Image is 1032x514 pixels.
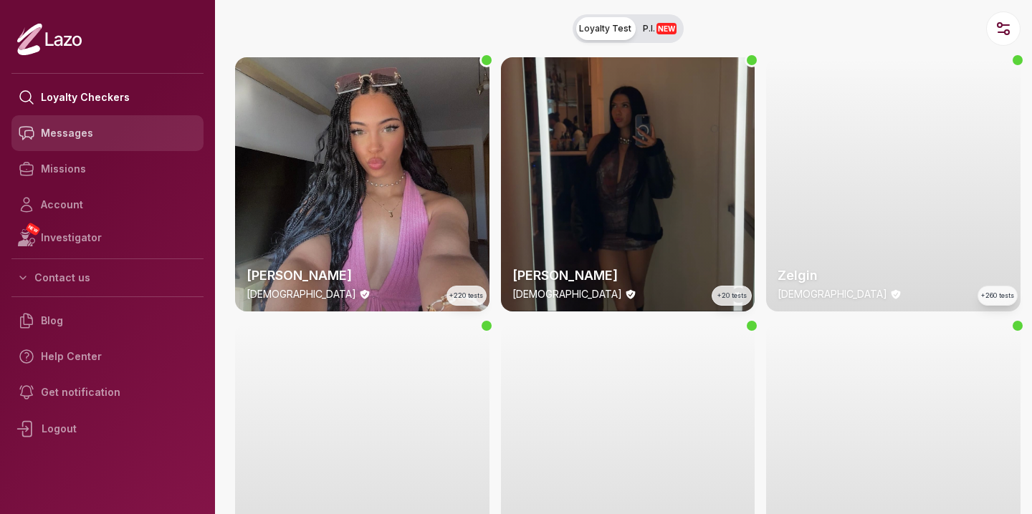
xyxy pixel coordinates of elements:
[247,266,478,286] h2: [PERSON_NAME]
[643,23,677,34] span: P.I.
[11,303,204,339] a: Blog
[766,57,1021,311] img: checker
[501,57,755,311] a: thumbchecker[PERSON_NAME][DEMOGRAPHIC_DATA]+20 tests
[11,265,204,291] button: Contact us
[501,57,755,311] img: checker
[766,57,1021,311] a: thumbcheckerZelgin[DEMOGRAPHIC_DATA]+260 tests
[11,187,204,223] a: Account
[11,223,204,253] a: NEWInvestigator
[11,339,204,374] a: Help Center
[247,287,356,301] p: [DEMOGRAPHIC_DATA]
[11,115,204,151] a: Messages
[717,291,747,301] span: +20 tests
[512,266,744,286] h2: [PERSON_NAME]
[778,266,1009,286] h2: Zelgin
[25,222,41,236] span: NEW
[656,23,677,34] span: NEW
[981,291,1014,301] span: +260 tests
[579,23,631,34] span: Loyalty Test
[449,291,483,301] span: +220 tests
[235,57,489,311] a: thumbchecker[PERSON_NAME][DEMOGRAPHIC_DATA]+220 tests
[11,410,204,447] div: Logout
[512,287,622,301] p: [DEMOGRAPHIC_DATA]
[235,57,489,311] img: checker
[11,374,204,410] a: Get notification
[11,79,204,115] a: Loyalty Checkers
[778,287,887,301] p: [DEMOGRAPHIC_DATA]
[11,151,204,187] a: Missions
